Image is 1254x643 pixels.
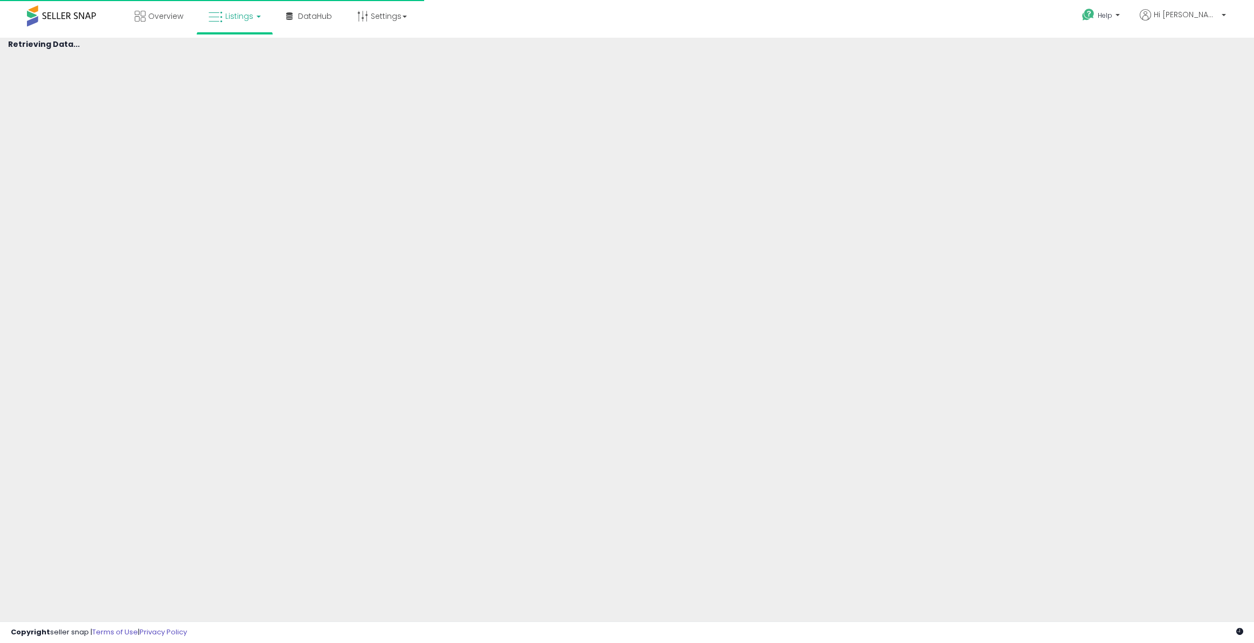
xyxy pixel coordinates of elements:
[1140,9,1226,33] a: Hi [PERSON_NAME]
[1154,9,1218,20] span: Hi [PERSON_NAME]
[1098,11,1112,20] span: Help
[8,40,1246,48] h4: Retrieving Data...
[148,11,183,22] span: Overview
[1082,8,1095,22] i: Get Help
[225,11,253,22] span: Listings
[298,11,332,22] span: DataHub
